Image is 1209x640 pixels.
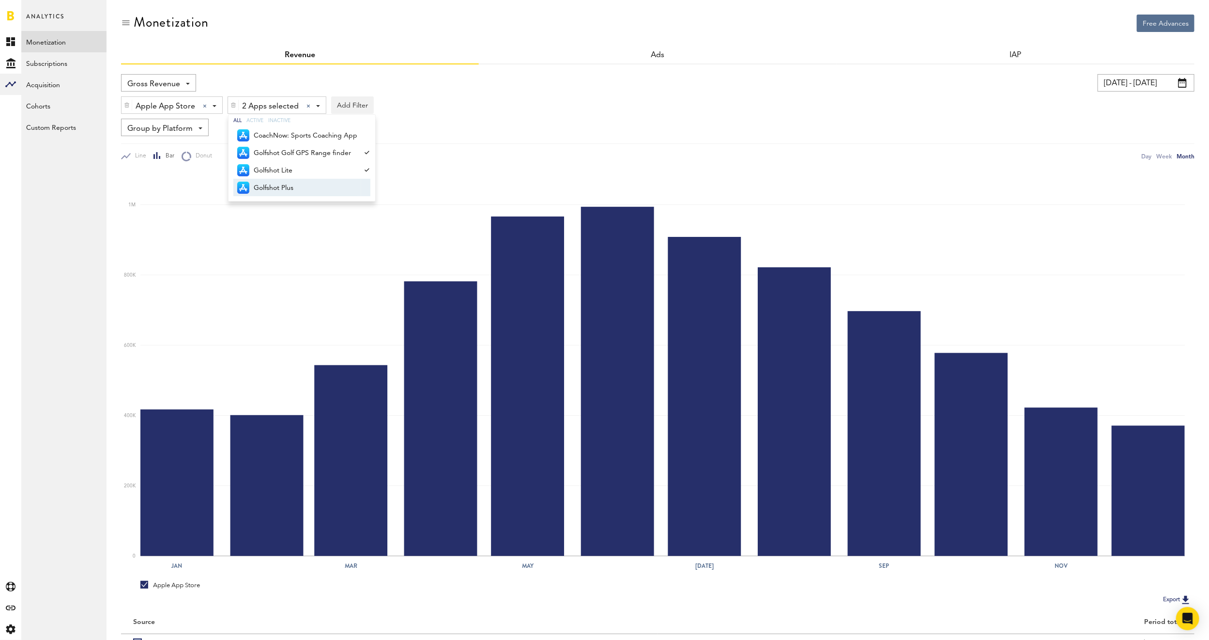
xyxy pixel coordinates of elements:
[19,7,54,16] span: Support
[124,484,136,488] text: 200K
[124,343,136,348] text: 600K
[1141,151,1151,161] div: Day
[26,11,64,31] span: Analytics
[879,562,889,570] text: Sep
[21,31,107,52] a: Monetization
[1137,15,1194,32] button: Free Advances
[124,102,130,109] img: trash_awesome_blue.svg
[306,104,310,108] div: Clear
[233,161,361,179] a: Golfshot Lite
[124,273,136,278] text: 800K
[21,74,107,95] a: Acquisition
[268,115,291,126] div: Inactive
[131,152,146,160] span: Line
[230,102,236,109] img: trash_awesome_blue.svg
[1055,562,1068,570] text: Nov
[191,152,212,160] span: Donut
[133,618,155,626] div: Source
[237,147,249,159] img: 21.png
[1177,151,1194,161] div: Month
[331,96,374,114] button: Add Filter
[134,15,209,30] div: Monetization
[122,97,132,113] div: Delete
[246,115,263,126] div: Active
[237,164,249,176] img: 21.png
[21,95,107,116] a: Cohorts
[136,98,195,115] span: Apple App Store
[345,562,357,570] text: Mar
[242,98,299,115] span: 2 Apps selected
[203,104,207,108] div: Clear
[1176,607,1199,630] div: Open Intercom Messenger
[127,121,193,137] span: Group by Platform
[171,562,182,570] text: Jan
[695,562,714,570] text: [DATE]
[128,203,136,207] text: 1M
[228,97,239,113] div: Delete
[233,144,361,161] a: Golfshot Golf GPS Range finder
[254,180,357,196] span: Golfshot Plus
[133,554,136,559] text: 0
[522,562,534,570] text: May
[233,126,361,144] a: CoachNow: Sports Coaching App
[233,179,361,196] a: Golfshot Plus
[237,182,249,194] img: 21.png
[21,52,107,74] a: Subscriptions
[237,129,249,141] img: 21.png
[1160,593,1194,606] button: Export
[651,51,665,59] a: Ads
[1156,151,1172,161] div: Week
[254,145,357,161] span: Golfshot Golf GPS Range finder
[285,51,315,59] a: Revenue
[21,116,107,138] a: Custom Reports
[140,581,200,590] div: Apple App Store
[124,413,136,418] text: 400K
[254,127,357,144] span: CoachNow: Sports Coaching App
[233,115,242,126] div: All
[1180,594,1192,606] img: Export
[1010,51,1022,59] a: IAP
[127,76,180,93] span: Gross Revenue
[670,618,1183,626] div: Period total
[254,162,357,179] span: Golfshot Lite
[161,152,174,160] span: Bar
